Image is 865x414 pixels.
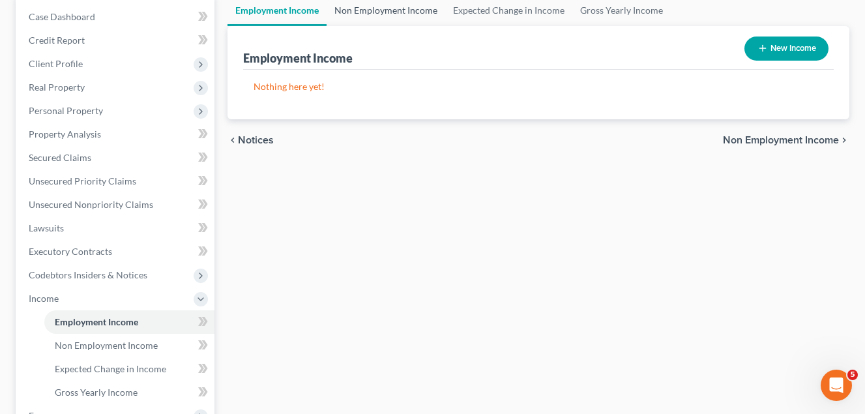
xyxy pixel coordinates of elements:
a: Non Employment Income [44,334,214,357]
a: Unsecured Priority Claims [18,170,214,193]
div: Employment Income [243,50,353,66]
button: New Income [744,37,828,61]
span: Non Employment Income [55,340,158,351]
span: Employment Income [55,316,138,327]
span: Secured Claims [29,152,91,163]
a: Credit Report [18,29,214,52]
a: Lawsuits [18,216,214,240]
span: Unsecured Nonpriority Claims [29,199,153,210]
span: Notices [238,135,274,145]
a: Case Dashboard [18,5,214,29]
span: Unsecured Priority Claims [29,175,136,186]
span: Property Analysis [29,128,101,140]
a: Employment Income [44,310,214,334]
a: Gross Yearly Income [44,381,214,404]
button: chevron_left Notices [227,135,274,145]
a: Secured Claims [18,146,214,170]
p: Nothing here yet! [254,80,823,93]
i: chevron_right [839,135,849,145]
span: Client Profile [29,58,83,69]
span: Personal Property [29,105,103,116]
span: Codebtors Insiders & Notices [29,269,147,280]
a: Unsecured Nonpriority Claims [18,193,214,216]
span: Expected Change in Income [55,363,166,374]
span: Credit Report [29,35,85,46]
iframe: Intercom live chat [821,370,852,401]
span: Gross Yearly Income [55,387,138,398]
span: Real Property [29,81,85,93]
a: Property Analysis [18,123,214,146]
a: Executory Contracts [18,240,214,263]
a: Expected Change in Income [44,357,214,381]
button: Non Employment Income chevron_right [723,135,849,145]
span: Lawsuits [29,222,64,233]
span: Non Employment Income [723,135,839,145]
i: chevron_left [227,135,238,145]
span: Case Dashboard [29,11,95,22]
span: 5 [847,370,858,380]
span: Income [29,293,59,304]
span: Executory Contracts [29,246,112,257]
